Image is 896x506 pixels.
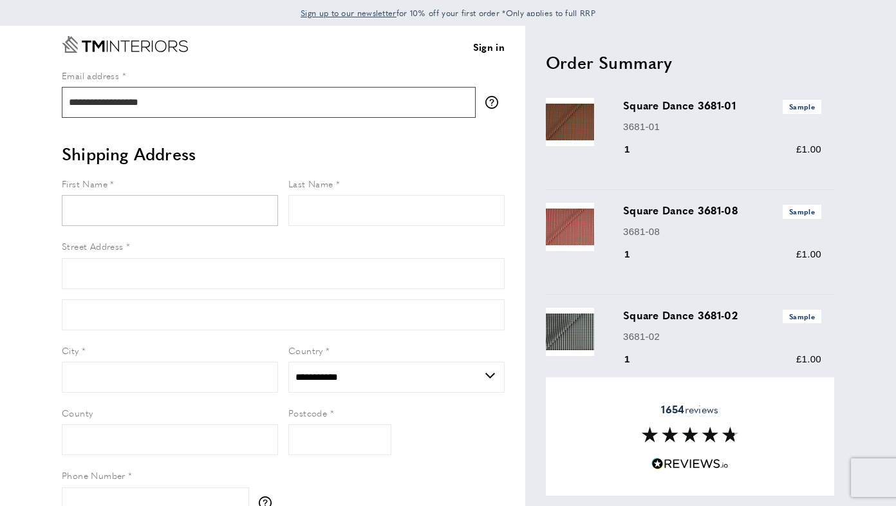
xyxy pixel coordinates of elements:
[661,403,718,416] span: reviews
[62,36,188,53] a: Go to Home page
[62,177,107,190] span: First Name
[546,51,834,74] h2: Order Summary
[546,203,594,251] img: Square Dance 3681-08
[783,100,821,113] span: Sample
[623,98,821,113] h3: Square Dance 3681-01
[473,39,505,55] a: Sign in
[623,247,648,262] div: 1
[651,458,729,470] img: Reviews.io 5 stars
[796,353,821,364] span: £1.00
[783,205,821,218] span: Sample
[546,308,594,356] img: Square Dance 3681-02
[485,96,505,109] button: More information
[661,402,684,417] strong: 1654
[623,203,821,218] h3: Square Dance 3681-08
[623,142,648,157] div: 1
[62,406,93,419] span: County
[62,239,124,252] span: Street Address
[642,427,738,442] img: Reviews section
[62,69,119,82] span: Email address
[301,7,595,19] span: for 10% off your first order *Only applies to full RRP
[623,351,648,367] div: 1
[62,344,79,357] span: City
[288,177,333,190] span: Last Name
[796,144,821,155] span: £1.00
[288,406,327,419] span: Postcode
[623,308,821,323] h3: Square Dance 3681-02
[623,329,821,344] p: 3681-02
[623,224,821,239] p: 3681-08
[546,98,594,146] img: Square Dance 3681-01
[301,7,397,19] span: Sign up to our newsletter
[288,344,323,357] span: Country
[783,310,821,323] span: Sample
[623,119,821,135] p: 3681-01
[62,469,126,482] span: Phone Number
[62,142,505,165] h2: Shipping Address
[796,248,821,259] span: £1.00
[301,6,397,19] a: Sign up to our newsletter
